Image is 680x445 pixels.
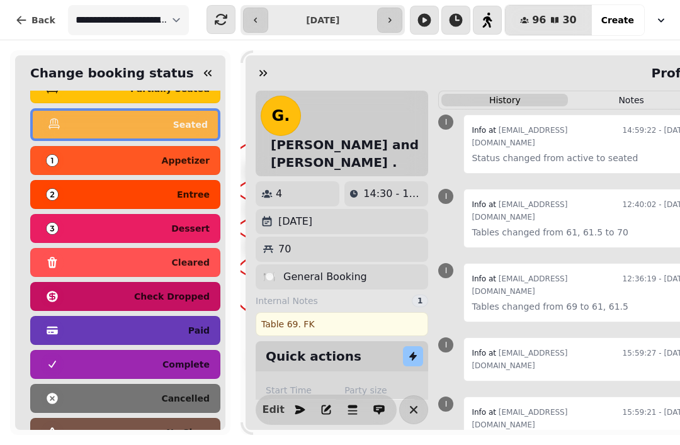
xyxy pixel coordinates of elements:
[472,405,612,432] div: [EMAIL_ADDRESS][DOMAIN_NAME]
[412,295,428,307] div: 1
[30,350,220,379] button: complete
[472,349,496,358] span: Info at
[173,120,208,129] p: seated
[30,282,220,311] button: check dropped
[266,347,361,365] h2: Quick actions
[162,156,210,165] p: appetizer
[162,360,210,369] p: complete
[171,224,210,233] p: dessert
[166,428,210,437] p: no show
[278,214,312,229] p: [DATE]
[30,180,220,209] button: entree
[25,64,194,82] h2: Change booking status
[278,242,291,257] p: 70
[472,200,496,209] span: Info at
[591,5,644,35] button: Create
[472,197,612,225] div: [EMAIL_ADDRESS][DOMAIN_NAME]
[445,118,448,126] span: I
[283,269,367,284] p: General Booking
[272,108,290,123] span: G.
[31,16,55,25] span: Back
[30,108,220,141] button: seated
[5,5,65,35] button: Back
[134,292,210,301] p: check dropped
[472,274,496,283] span: Info at
[30,316,220,345] button: paid
[441,94,568,106] button: History
[161,394,210,403] p: cancelled
[30,214,220,243] button: dessert
[445,267,448,274] span: I
[263,269,276,284] p: 🍽️
[172,258,210,267] p: cleared
[445,400,448,408] span: I
[562,15,576,25] span: 30
[266,384,339,397] label: Start Time
[445,341,448,349] span: I
[271,136,423,171] h2: [PERSON_NAME] and [PERSON_NAME] .
[472,346,612,373] div: [EMAIL_ADDRESS][DOMAIN_NAME]
[30,248,220,277] button: cleared
[130,84,210,93] p: partially seated
[177,190,210,199] p: entree
[30,146,220,175] button: appetizer
[472,126,496,135] span: Info at
[601,16,634,25] span: Create
[472,271,612,299] div: [EMAIL_ADDRESS][DOMAIN_NAME]
[188,326,210,335] p: paid
[472,123,612,150] div: [EMAIL_ADDRESS][DOMAIN_NAME]
[261,397,286,422] button: Edit
[532,15,546,25] span: 96
[505,5,592,35] button: 9630
[256,295,318,307] span: Internal Notes
[363,186,423,201] p: 14:30 - 17:00
[276,186,282,201] p: 4
[30,384,220,413] button: cancelled
[266,405,281,415] span: Edit
[344,384,418,397] label: Party size
[472,408,496,417] span: Info at
[256,312,428,336] div: Table 69. FK
[445,193,448,200] span: I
